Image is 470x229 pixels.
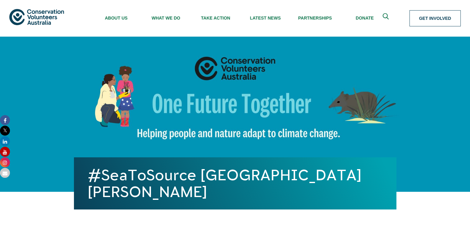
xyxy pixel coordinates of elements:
[240,16,290,20] span: Latest News
[191,16,240,20] span: Take Action
[379,11,394,26] button: Expand search box Close search box
[290,16,340,20] span: Partnerships
[409,10,461,26] a: Get Involved
[141,16,191,20] span: What We Do
[340,16,390,20] span: Donate
[382,13,390,24] span: Expand search box
[88,167,383,200] h1: #SeaToSource [GEOGRAPHIC_DATA][PERSON_NAME]
[91,16,141,20] span: About Us
[9,9,64,25] img: logo.svg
